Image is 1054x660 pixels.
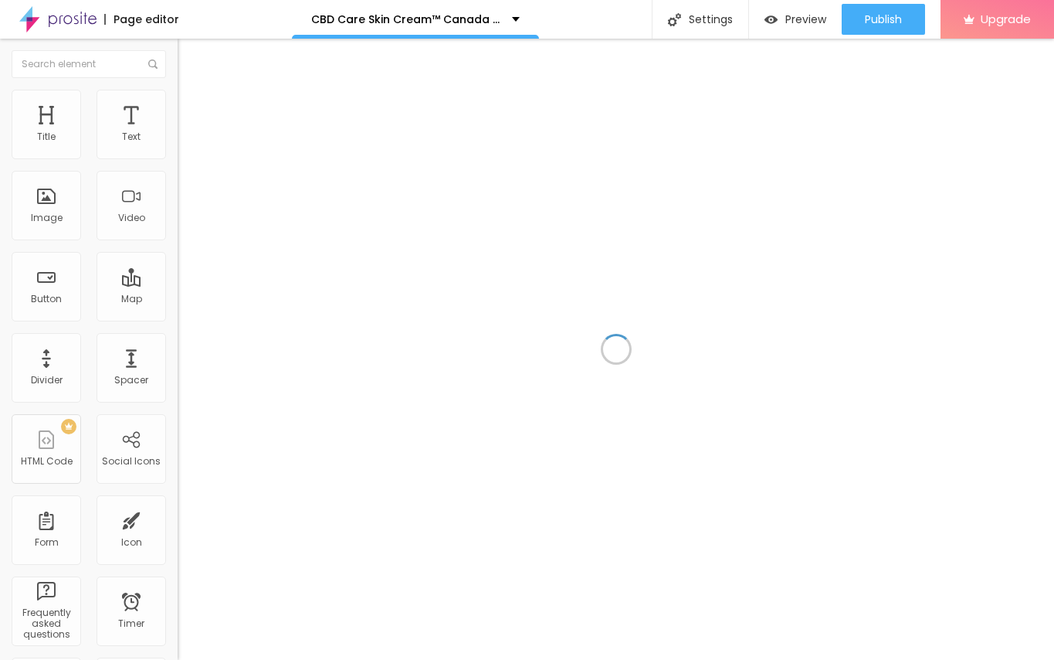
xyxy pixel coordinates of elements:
div: Frequently asked questions [15,607,76,641]
span: Upgrade [981,12,1031,26]
div: Title [37,131,56,142]
div: HTML Code [21,456,73,467]
span: Publish [865,13,902,26]
div: Page editor [104,14,179,25]
button: Preview [749,4,842,35]
img: view-1.svg [764,13,778,26]
img: Icone [668,13,681,26]
div: Map [121,294,142,304]
div: Icon [121,537,142,548]
div: Video [118,213,145,223]
div: Button [31,294,62,304]
button: Publish [842,4,925,35]
div: Image [31,213,63,223]
div: Spacer [114,375,148,386]
div: Timer [118,618,144,629]
div: Text [122,131,141,142]
div: Social Icons [102,456,161,467]
div: Form [35,537,59,548]
p: CBD Care Skin Cream™ Canada Official Website [311,14,500,25]
div: Divider [31,375,63,386]
input: Search element [12,50,166,78]
span: Preview [785,13,826,26]
img: Icone [148,60,158,69]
